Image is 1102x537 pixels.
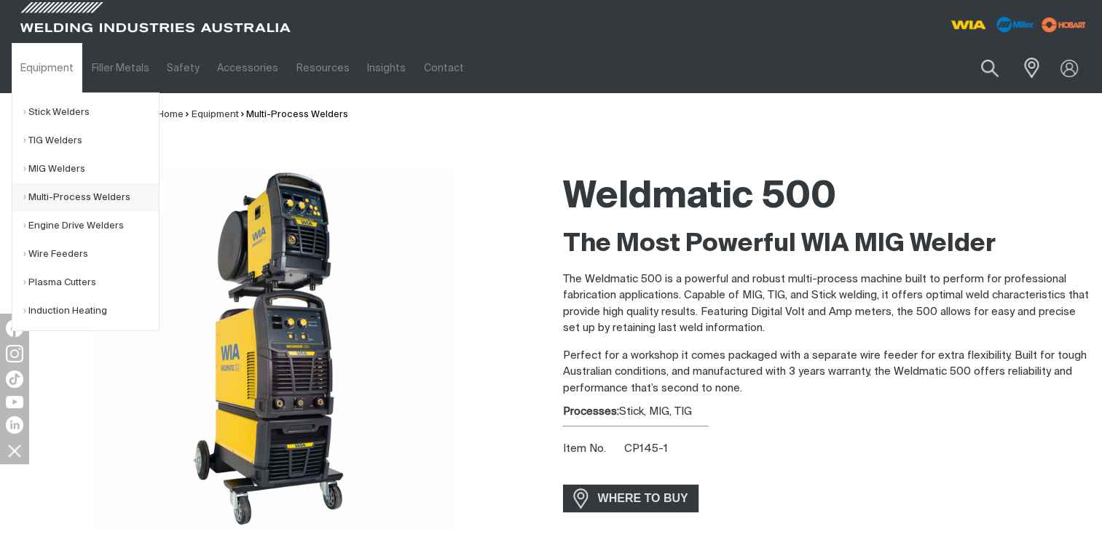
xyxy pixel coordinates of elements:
a: Equipment [192,110,239,119]
a: Resources [288,43,358,93]
img: TikTok [6,370,23,388]
a: Engine Drive Welders [23,212,159,240]
button: Search products [965,51,1015,85]
a: Plasma Cutters [23,268,159,297]
img: YouTube [6,396,23,408]
a: Multi-Process Welders [246,110,348,119]
a: Home [157,110,184,119]
img: LinkedIn [6,416,23,434]
a: WHERE TO BUY [563,485,699,512]
img: miller [1037,14,1090,36]
a: TIG Welders [23,127,159,155]
img: Instagram [6,345,23,362]
a: Insights [358,43,414,93]
div: Stick, MIG, TIG [563,404,1091,421]
h1: Weldmatic 500 [563,174,1091,221]
a: Contact [414,43,472,93]
img: hide socials [2,438,27,463]
a: MIG Welders [23,155,159,183]
p: Perfect for a workshop it comes packaged with a separate wire feeder for extra flexibility. Built... [563,348,1091,397]
a: Safety [158,43,208,93]
nav: Breadcrumb [157,108,348,122]
a: Induction Heating [23,297,159,325]
a: Accessories [208,43,287,93]
a: Stick Welders [23,98,159,127]
h2: The Most Powerful WIA MIG Welder [563,228,1091,260]
strong: Processes: [563,406,619,417]
span: Item No. [563,441,622,458]
span: CP145-1 [624,443,668,454]
a: Wire Feeders [23,240,159,268]
p: The Weldmatic 500 is a powerful and robust multi-process machine built to perform for professiona... [563,271,1091,337]
input: Product name or item number... [947,51,1015,85]
span: WHERE TO BUY [589,487,698,510]
img: Facebook [6,319,23,337]
nav: Main [12,43,821,93]
a: Equipment [12,43,82,93]
a: Multi-Process Welders [23,183,159,212]
ul: Equipment Submenu [12,92,160,331]
a: Filler Metals [82,43,157,93]
img: Weldmatic 500 [93,167,457,530]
